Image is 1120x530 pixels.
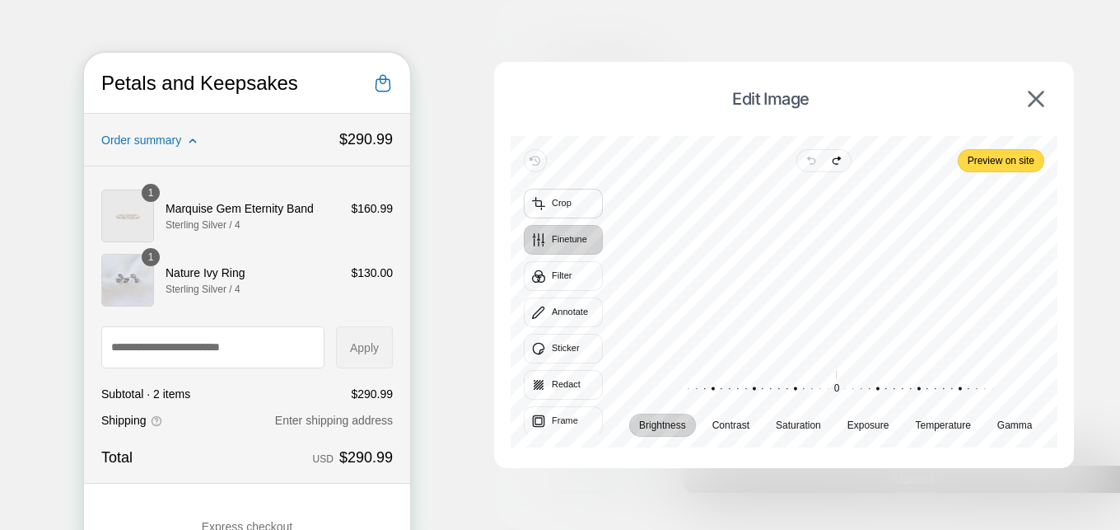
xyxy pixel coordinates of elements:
span: $160.99 [267,148,309,165]
button: Brightness [629,414,696,437]
span: Order summary [17,81,97,94]
p: Marquise Gem Eternity Band [82,148,255,165]
strong: $290.99 [255,78,309,95]
button: Sticker [524,334,603,363]
strong: $290.99 [255,394,309,416]
a: Shop Pay [17,481,309,520]
span: Brightness [639,420,686,430]
p: Sterling Silver / 4 [82,229,255,244]
button: Crop [524,189,603,218]
strong: Total [17,396,49,413]
span: $130.00 [267,212,309,229]
button: Gamma [987,414,1043,437]
span: Enter shipping address [191,361,309,374]
section: Shopping cart [17,131,309,256]
span: Subtotal · 2 items [17,335,106,348]
button: Contrast [702,414,759,437]
button: Finetune [524,225,603,255]
span: Shipping [17,359,63,377]
span: Temperature [915,420,970,430]
span: Edit Image [519,89,1023,109]
button: Saturation [766,414,831,437]
span: Contrast [712,420,749,430]
button: Temperature [905,414,980,437]
button: Annotate [524,298,603,327]
p: Nature Ivy Ring [82,212,255,229]
span: 1 [64,197,70,212]
span: Gamma [997,420,1033,430]
button: Frame [524,406,603,436]
button: Preview on site [958,149,1044,172]
span: 1 [64,133,70,148]
img: close [1028,91,1044,107]
button: Redact [524,370,603,400]
span: USD [229,401,250,412]
span: $290.99 [267,335,309,348]
p: Sterling Silver / 4 [82,165,255,180]
span: Preview on site [968,151,1034,171]
button: Exposure [838,414,899,437]
h3: Express checkout [118,466,209,483]
span: Saturation [776,420,821,430]
img: Nature Ivy Ring [17,201,70,254]
img: Marquise Gem Eternity Band [17,137,70,190]
span: Exposure [847,420,889,430]
a: Cart [289,21,309,40]
button: Filter [524,261,603,291]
